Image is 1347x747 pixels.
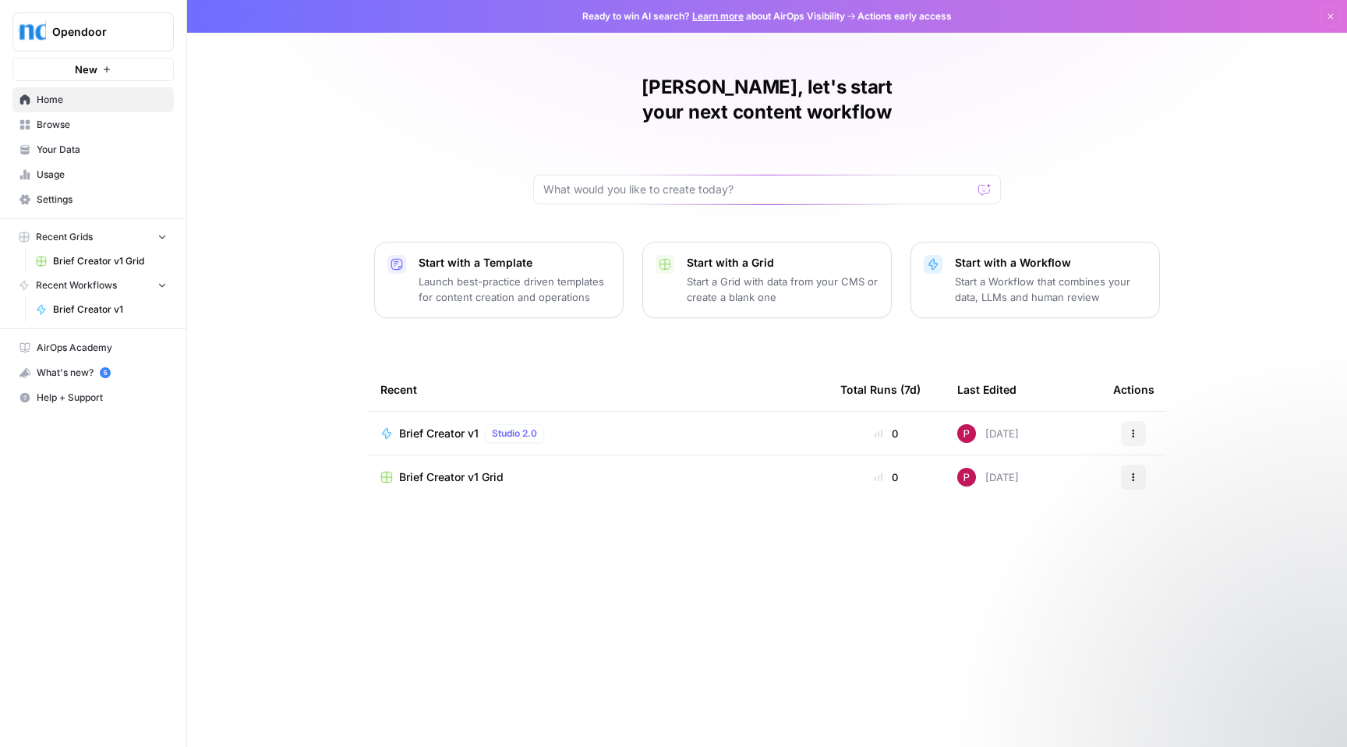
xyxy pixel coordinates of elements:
button: What's new? 5 [12,360,174,385]
a: Browse [12,112,174,137]
span: Brief Creator v1 Grid [399,469,504,485]
div: Recent [380,368,815,411]
button: Recent Grids [12,225,174,249]
img: ybwzozjhtlm9byqzfnhtgjvo2ooy [957,468,976,487]
button: Help + Support [12,385,174,410]
button: Messages [156,487,312,549]
span: Brief Creator v1 [399,426,479,441]
button: Send us a message [72,411,240,442]
p: Start with a Template [419,255,610,271]
span: Brief Creator v1 [53,303,167,317]
span: Usage [37,168,167,182]
p: Start a Workflow that combines your data, LLMs and human review [955,274,1147,305]
h1: [PERSON_NAME], let's start your next content workflow [533,75,1001,125]
div: Last Edited [957,368,1016,411]
input: What would you like to create today? [543,182,972,197]
div: What's new? [13,361,173,384]
div: [PERSON_NAME] [55,128,146,144]
div: [DATE] [957,468,1019,487]
div: Close [274,6,302,34]
button: Recent Workflows [12,274,174,297]
div: 0 [840,426,932,441]
a: Home [12,87,174,112]
img: Profile image for Alex [18,112,49,143]
div: [DATE] [957,424,1019,443]
text: 5 [103,369,107,377]
div: [PERSON_NAME] [55,70,146,87]
span: Browse [37,118,167,132]
button: Workspace: Opendoor [12,12,174,51]
a: Brief Creator v1 [29,297,174,322]
p: Start with a Workflow [955,255,1147,271]
div: Total Runs (7d) [840,368,921,411]
span: New [75,62,97,77]
span: Actions early access [857,9,952,23]
button: Start with a WorkflowStart a Workflow that combines your data, LLMs and human review [910,242,1160,318]
span: Home [62,526,94,536]
a: Brief Creator v1 Grid [29,249,174,274]
div: • [DATE] [149,70,193,87]
a: Your Data [12,137,174,162]
span: Your Data [37,143,167,157]
a: Brief Creator v1Studio 2.0 [380,424,815,443]
span: Recent Workflows [36,278,117,292]
h1: Messages [115,7,200,34]
span: Recent Grids [36,230,93,244]
span: Settings [37,193,167,207]
button: New [12,58,174,81]
div: Actions [1113,368,1154,411]
p: Launch best-practice driven templates for content creation and operations [419,274,610,305]
a: AirOps Academy [12,335,174,360]
span: Opendoor [52,24,147,40]
span: AirOps Academy [37,341,167,355]
span: Brief Creator v1 Grid [53,254,167,268]
img: ybwzozjhtlm9byqzfnhtgjvo2ooy [957,424,976,443]
a: Learn more [692,10,744,22]
a: Brief Creator v1 Grid [380,469,815,485]
p: Start with a Grid [687,255,879,271]
span: Messages [203,526,263,536]
span: Ready to win AI search? about AirOps Visibility [582,9,845,23]
img: Opendoor Logo [18,18,46,46]
img: Profile image for Alex [18,55,49,86]
a: Usage [12,162,174,187]
span: Home [37,93,167,107]
a: Settings [12,187,174,212]
div: 0 [840,469,932,485]
span: Studio 2.0 [492,427,537,441]
p: Start a Grid with data from your CMS or create a blank one [687,274,879,305]
button: Start with a GridStart a Grid with data from your CMS or create a blank one [642,242,892,318]
button: Start with a TemplateLaunch best-practice driven templates for content creation and operations [374,242,624,318]
span: Help + Support [37,391,167,405]
div: • [DATE] [149,128,193,144]
a: 5 [100,367,111,378]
